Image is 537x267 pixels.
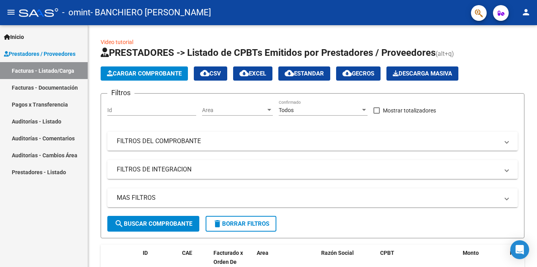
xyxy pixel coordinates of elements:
[107,87,134,98] h3: Filtros
[202,107,266,114] span: Area
[143,250,148,256] span: ID
[200,70,221,77] span: CSV
[213,219,222,228] mat-icon: delete
[463,250,479,256] span: Monto
[90,4,211,21] span: - BANCHIERO [PERSON_NAME]
[107,188,518,207] mat-expansion-panel-header: MAS FILTROS
[285,68,294,78] mat-icon: cloud_download
[239,70,266,77] span: EXCEL
[206,216,276,232] button: Borrar Filtros
[114,220,192,227] span: Buscar Comprobante
[278,66,330,81] button: Estandar
[239,68,249,78] mat-icon: cloud_download
[386,66,458,81] app-download-masive: Descarga masiva de comprobantes (adjuntos)
[101,47,436,58] span: PRESTADORES -> Listado de CPBTs Emitidos por Prestadores / Proveedores
[386,66,458,81] button: Descarga Masiva
[285,70,324,77] span: Estandar
[521,7,531,17] mat-icon: person
[117,165,499,174] mat-panel-title: FILTROS DE INTEGRACION
[117,193,499,202] mat-panel-title: MAS FILTROS
[393,70,452,77] span: Descarga Masiva
[336,66,381,81] button: Gecros
[4,33,24,41] span: Inicio
[194,66,227,81] button: CSV
[342,68,352,78] mat-icon: cloud_download
[107,160,518,179] mat-expansion-panel-header: FILTROS DE INTEGRACION
[107,216,199,232] button: Buscar Comprobante
[62,4,90,21] span: - omint
[107,70,182,77] span: Cargar Comprobante
[213,250,243,265] span: Facturado x Orden De
[114,219,124,228] mat-icon: search
[213,220,269,227] span: Borrar Filtros
[279,107,294,113] span: Todos
[257,250,268,256] span: Area
[510,240,529,259] div: Open Intercom Messenger
[107,132,518,151] mat-expansion-panel-header: FILTROS DEL COMPROBANTE
[117,137,499,145] mat-panel-title: FILTROS DEL COMPROBANTE
[233,66,272,81] button: EXCEL
[383,106,436,115] span: Mostrar totalizadores
[101,66,188,81] button: Cargar Comprobante
[182,250,192,256] span: CAE
[342,70,374,77] span: Gecros
[4,50,75,58] span: Prestadores / Proveedores
[200,68,210,78] mat-icon: cloud_download
[380,250,394,256] span: CPBT
[6,7,16,17] mat-icon: menu
[101,39,133,45] a: Video tutorial
[321,250,354,256] span: Razón Social
[436,50,454,57] span: (alt+q)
